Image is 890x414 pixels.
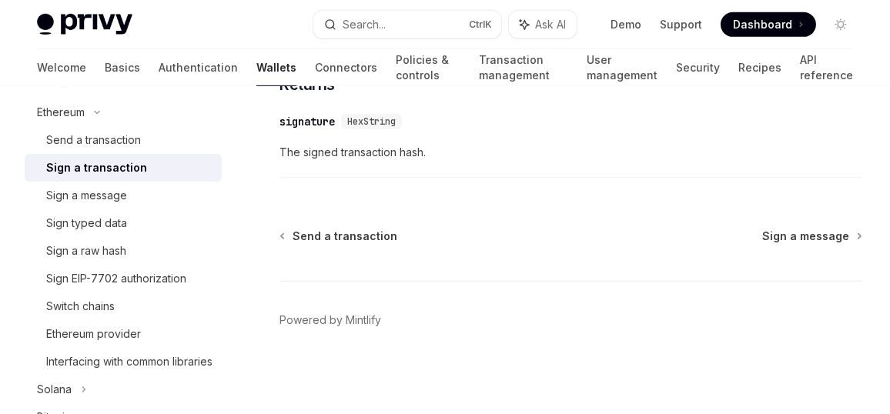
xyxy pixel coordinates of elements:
[46,159,147,177] div: Sign a transaction
[343,15,386,34] div: Search...
[46,325,141,343] div: Ethereum provider
[293,229,397,244] span: Send a transaction
[105,49,140,86] a: Basics
[46,352,212,371] div: Interfacing with common libraries
[46,131,141,149] div: Send a transaction
[25,209,222,237] a: Sign typed data
[37,49,86,86] a: Welcome
[828,12,853,37] button: Toggle dark mode
[762,229,849,244] span: Sign a message
[25,292,222,320] a: Switch chains
[800,49,853,86] a: API reference
[46,269,186,288] div: Sign EIP-7702 authorization
[396,49,460,86] a: Policies & controls
[46,242,126,260] div: Sign a raw hash
[347,115,396,128] span: HexString
[281,229,397,244] a: Send a transaction
[762,229,861,244] a: Sign a message
[469,18,492,31] span: Ctrl K
[279,143,862,162] span: The signed transaction hash.
[37,14,132,35] img: light logo
[46,214,127,232] div: Sign typed data
[676,49,720,86] a: Security
[25,320,222,348] a: Ethereum provider
[313,11,502,38] button: Search...CtrlK
[25,154,222,182] a: Sign a transaction
[46,297,115,316] div: Switch chains
[25,126,222,154] a: Send a transaction
[738,49,781,86] a: Recipes
[256,49,296,86] a: Wallets
[721,12,816,37] a: Dashboard
[25,348,222,376] a: Interfacing with common libraries
[535,17,566,32] span: Ask AI
[315,49,377,86] a: Connectors
[25,182,222,209] a: Sign a message
[733,17,792,32] span: Dashboard
[279,312,381,328] a: Powered by Mintlify
[479,49,568,86] a: Transaction management
[587,49,657,86] a: User management
[46,186,127,205] div: Sign a message
[25,265,222,292] a: Sign EIP-7702 authorization
[37,103,85,122] div: Ethereum
[509,11,577,38] button: Ask AI
[159,49,238,86] a: Authentication
[611,17,641,32] a: Demo
[37,380,72,399] div: Solana
[279,114,335,129] div: signature
[25,237,222,265] a: Sign a raw hash
[660,17,702,32] a: Support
